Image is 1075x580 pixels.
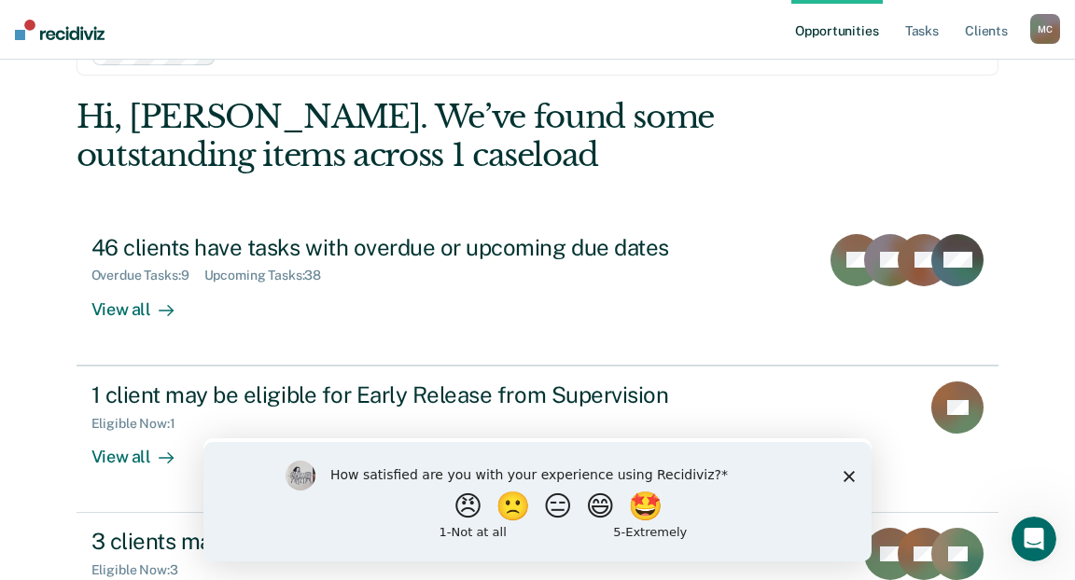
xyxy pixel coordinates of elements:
[77,98,815,174] div: Hi, [PERSON_NAME]. We’ve found some outstanding items across 1 caseload
[91,268,204,283] div: Overdue Tasks : 9
[77,219,999,366] a: 46 clients have tasks with overdue or upcoming due datesOverdue Tasks:9Upcoming Tasks:38View all
[204,268,337,283] div: Upcoming Tasks : 38
[15,20,105,40] img: Recidiviz
[203,438,872,562] iframe: Survey by Kim from Recidiviz
[91,528,747,555] div: 3 clients may be eligible for Annual Report Status
[1030,14,1060,44] button: MC
[1012,517,1056,561] iframe: Intercom live chat
[91,381,747,408] div: 1 client may be eligible for Early Release from Supervision
[1030,14,1060,44] div: M C
[77,366,999,513] a: 1 client may be eligible for Early Release from SupervisionEligible Now:1View all
[91,431,196,467] div: View all
[91,234,747,261] div: 46 clients have tasks with overdue or upcoming due dates
[91,283,196,320] div: View all
[91,416,190,432] div: Eligible Now : 1
[91,562,193,578] div: Eligible Now : 3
